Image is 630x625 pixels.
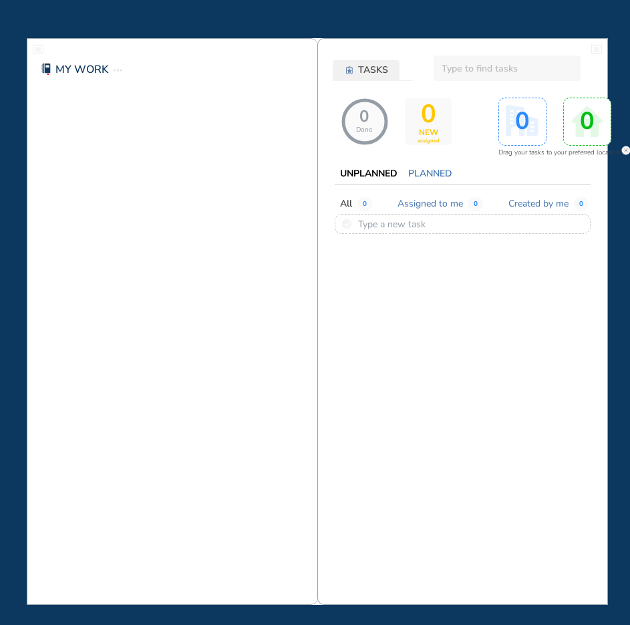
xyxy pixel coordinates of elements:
[344,108,384,134] span: 0
[33,44,43,55] div: fullwidthpage
[114,62,122,78] div: task-ellipse
[33,44,43,55] img: fullwidthpage.7645317a.svg
[335,195,357,213] button: All
[408,167,452,180] span: PLANNED
[341,98,388,145] div: NaN% 0/0
[346,66,353,74] img: tasks-icon-6184ad.77ad149c.svg
[392,195,468,213] button: Assigned to me
[358,64,388,77] span: TASKS
[55,61,108,78] span: MY WORK
[114,62,122,78] img: task-ellipse.fef7074b.svg
[503,195,574,213] button: Created by me
[398,197,463,211] span: Assigned to me
[333,60,400,80] button: tasks-icon-6184adTASKS
[357,197,372,211] span: 0
[498,146,619,159] span: Drag your tasks to your preferred location
[405,98,452,145] div: activity-box
[41,64,52,75] div: mywork-red-on
[356,126,372,134] span: Done
[563,98,611,146] div: activity-box
[574,197,589,211] span: 0
[340,167,398,180] span: UNPLANNED
[419,128,438,138] span: NEW
[335,166,403,182] button: UNPLANNED
[468,197,483,211] span: 0
[591,44,602,55] img: fullwidthpage.7645317a.svg
[342,219,351,229] img: round_unchecked.fea2151d.svg
[345,66,355,76] div: tasks-icon-6184ad
[508,197,569,211] span: Created by me
[591,44,602,55] div: fullwidthpage
[498,98,546,146] div: activity-box
[403,166,458,182] button: PLANNED
[418,138,440,144] span: assigned
[342,219,351,229] div: round_unchecked
[340,197,352,211] span: All
[434,55,581,81] input: Type to find tasks
[419,100,438,138] span: 0
[41,64,52,75] img: mywork-red-on.755fc005.svg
